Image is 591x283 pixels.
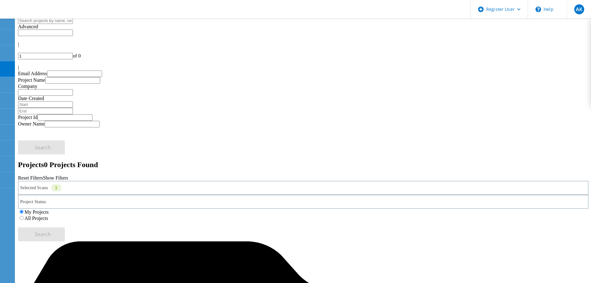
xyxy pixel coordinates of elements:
input: Search projects by name, owner, ID, company, etc [18,17,73,24]
span: Search [35,231,51,238]
svg: \n [535,7,541,12]
div: Selected Scans [18,181,589,195]
button: Search [18,140,65,154]
div: 1 [51,184,61,191]
input: Start [18,101,73,108]
div: | [18,65,589,71]
div: Project Status [18,195,589,209]
a: Live Optics Dashboard [6,12,73,17]
a: Show Filters [43,175,68,180]
div: | [18,42,589,47]
label: All Projects [25,216,48,221]
input: End [18,108,73,114]
b: Projects [18,161,44,169]
span: 0 Projects Found [44,161,98,169]
label: Date Created [18,96,44,101]
label: Owner Name [18,121,45,126]
span: Search [35,144,51,151]
span: AK [576,7,582,12]
a: Reset Filters [18,175,43,180]
label: Project Id [18,115,38,120]
label: Email Address [18,71,47,76]
span: Advanced [18,24,38,29]
label: My Projects [25,209,49,215]
span: of 0 [73,53,81,58]
label: Company [18,84,37,89]
button: Search [18,227,65,241]
label: Project Name [18,77,45,83]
